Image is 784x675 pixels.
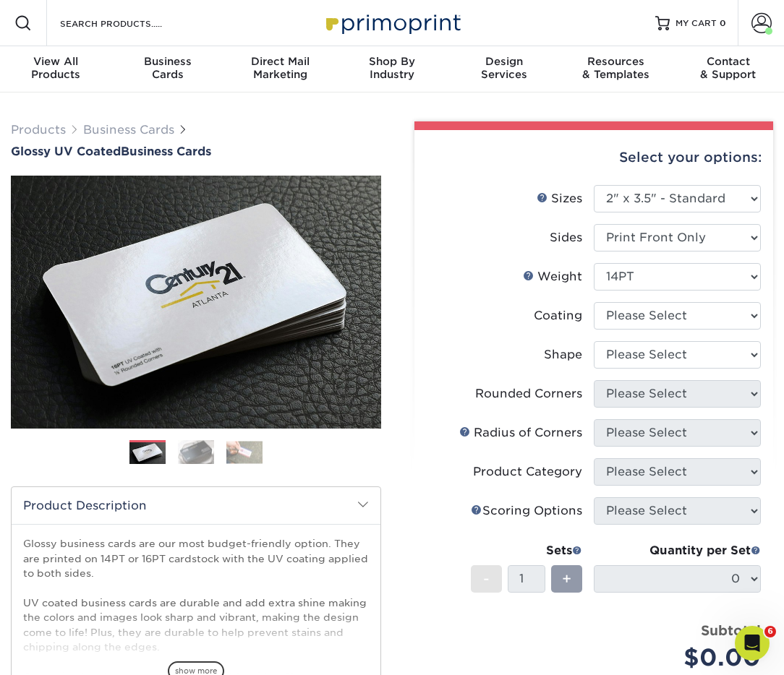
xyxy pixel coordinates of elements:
a: Products [11,123,66,137]
span: Glossy UV Coated [11,145,121,158]
iframe: Google Customer Reviews [4,631,123,670]
a: Direct MailMarketing [224,46,336,93]
span: Contact [672,55,784,68]
img: Glossy UV Coated 01 [11,117,381,487]
span: - [483,568,490,590]
div: & Templates [560,55,672,81]
div: Radius of Corners [459,424,582,442]
div: Select your options: [426,130,762,185]
img: Business Cards 03 [226,441,263,463]
div: Weight [523,268,582,285]
div: Coating [534,307,582,324]
span: Design [448,55,560,68]
div: Services [448,55,560,81]
div: & Support [672,55,784,81]
iframe: Intercom live chat [735,626,770,661]
a: Glossy UV CoatedBusiness Cards [11,145,381,158]
div: Sizes [537,190,582,207]
div: Shape [544,346,582,364]
span: 0 [720,18,726,28]
span: Shop By [336,55,448,68]
div: Marketing [224,55,336,81]
div: $0.00 [605,640,761,675]
strong: Subtotal [701,622,761,638]
span: Resources [560,55,672,68]
div: Quantity per Set [594,542,761,559]
div: Sides [550,229,582,246]
a: Contact& Support [672,46,784,93]
img: Business Cards 01 [129,435,166,471]
span: 6 [764,626,776,637]
input: SEARCH PRODUCTS..... [59,14,200,32]
a: BusinessCards [112,46,224,93]
div: Sets [471,542,582,559]
a: Resources& Templates [560,46,672,93]
div: Product Category [473,463,582,481]
img: Business Cards 02 [178,439,214,465]
div: Rounded Corners [475,385,582,403]
h1: Business Cards [11,145,381,158]
img: Primoprint [320,7,464,38]
span: + [562,568,571,590]
h2: Product Description [12,487,380,524]
a: Shop ByIndustry [336,46,448,93]
span: MY CART [676,17,717,30]
div: Industry [336,55,448,81]
a: Business Cards [83,123,174,137]
span: Direct Mail [224,55,336,68]
span: Business [112,55,224,68]
div: Scoring Options [471,502,582,520]
div: Cards [112,55,224,81]
a: DesignServices [448,46,560,93]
